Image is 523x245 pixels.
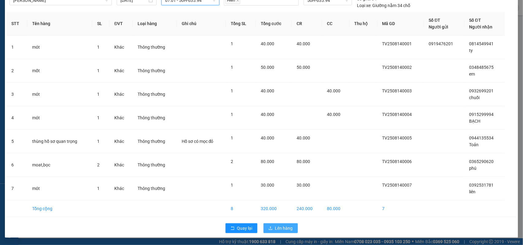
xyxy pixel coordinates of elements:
[382,65,412,70] span: TV2508140002
[133,59,177,83] td: Thông thường
[97,186,100,191] span: 1
[322,12,350,35] th: CC
[377,200,424,217] td: 7
[27,35,92,59] td: mót
[382,41,412,46] span: TV2508140001
[382,135,412,140] span: TV2508140005
[469,159,494,164] span: 0365290620
[256,12,292,35] th: Tổng cước
[109,59,133,83] td: Khác
[429,18,441,23] span: Số ĐT
[27,83,92,106] td: mót
[469,88,494,93] span: 0932699201
[109,83,133,106] td: Khác
[226,200,256,217] td: 8
[6,106,27,130] td: 4
[133,106,177,130] td: Thông thường
[469,24,493,29] span: Người nhận
[357,2,410,9] div: Giường nằm 34 chỗ
[133,153,177,177] td: Thông thường
[133,130,177,153] td: Thông thường
[297,183,310,187] span: 30.000
[350,12,377,35] th: Thu hộ
[292,12,322,35] th: CR
[97,92,100,97] span: 1
[231,88,233,93] span: 1
[268,226,273,231] span: upload
[231,65,233,70] span: 1
[261,41,274,46] span: 40.000
[27,130,92,153] td: thùng hồ sơ quan trọng
[261,159,274,164] span: 80.000
[382,159,412,164] span: TV2508140006
[297,41,310,46] span: 40.000
[6,130,27,153] td: 5
[469,183,494,187] span: 0392531781
[8,44,116,54] b: GỬI : Trạm [PERSON_NAME]
[469,166,477,171] span: phú
[231,159,233,164] span: 2
[97,68,100,73] span: 1
[297,65,310,70] span: 50.000
[6,35,27,59] td: 1
[226,12,256,35] th: Tổng SL
[297,159,310,164] span: 80.000
[57,23,256,30] li: Hotline: 02839552959
[261,135,274,140] span: 40.000
[429,41,453,46] span: 0919476201
[97,139,100,144] span: 1
[27,153,92,177] td: moat,bọc
[27,12,92,35] th: Tên hàng
[469,72,475,76] span: em
[109,177,133,200] td: Khác
[231,112,233,117] span: 1
[27,59,92,83] td: mốt
[469,135,494,140] span: 0944135534
[256,200,292,217] td: 320.000
[133,35,177,59] td: Thông thường
[177,12,226,35] th: Ghi chú
[97,162,100,167] span: 2
[109,130,133,153] td: Khác
[469,18,481,23] span: Số ĐT
[469,119,481,124] span: BẠCH
[261,183,274,187] span: 30.000
[275,225,293,232] span: Lên hàng
[292,200,322,217] td: 240.000
[57,15,256,23] li: 26 Phó Cơ Điều, Phường 12
[6,59,27,83] td: 2
[469,112,494,117] span: 0915299994
[6,83,27,106] td: 3
[469,95,480,100] span: chuối
[231,183,233,187] span: 1
[133,12,177,35] th: Loại hàng
[237,225,252,232] span: Quay lại
[231,135,233,140] span: 1
[6,153,27,177] td: 6
[327,88,340,93] span: 40.000
[27,106,92,130] td: mót
[429,24,449,29] span: Người gửi
[109,153,133,177] td: Khác
[357,2,371,9] span: Loại xe:
[469,65,494,70] span: 0348485675
[382,88,412,93] span: TV2508140003
[382,183,412,187] span: TV2508140007
[322,200,350,217] td: 80.000
[230,226,235,231] span: rollback
[261,112,274,117] span: 40.000
[109,12,133,35] th: ĐVT
[27,177,92,200] td: mót
[133,177,177,200] td: Thông thường
[92,12,110,35] th: SL
[469,142,479,147] span: Toản
[8,8,38,38] img: logo.jpg
[109,35,133,59] td: Khác
[327,112,340,117] span: 40.000
[6,12,27,35] th: STT
[263,223,298,233] button: uploadLên hàng
[97,45,100,50] span: 1
[109,106,133,130] td: Khác
[182,139,214,144] span: Hồ sơ có mọc đỏ
[469,41,494,46] span: 0814549941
